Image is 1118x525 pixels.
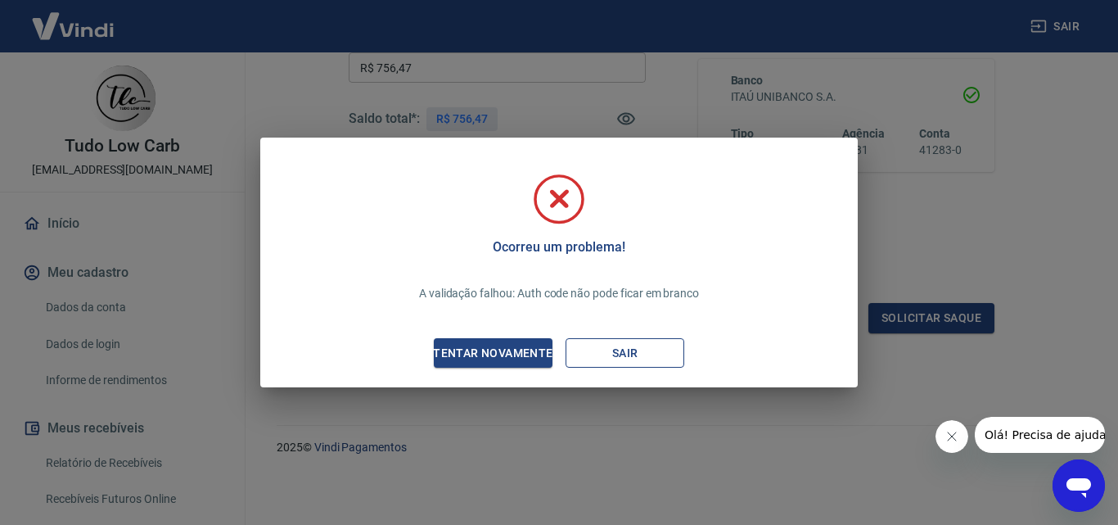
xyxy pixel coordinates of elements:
[1053,459,1105,512] iframe: Botão para abrir a janela de mensagens
[935,420,968,453] iframe: Fechar mensagem
[566,338,684,369] button: Sair
[419,285,699,302] p: A validação falhou: Auth code não pode ficar em branco
[434,338,552,369] button: Tentar novamente
[413,343,572,364] div: Tentar novamente
[493,239,624,256] h5: Ocorreu um problema!
[975,417,1105,453] iframe: Mensagem da empresa
[10,11,137,25] span: Olá! Precisa de ajuda?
